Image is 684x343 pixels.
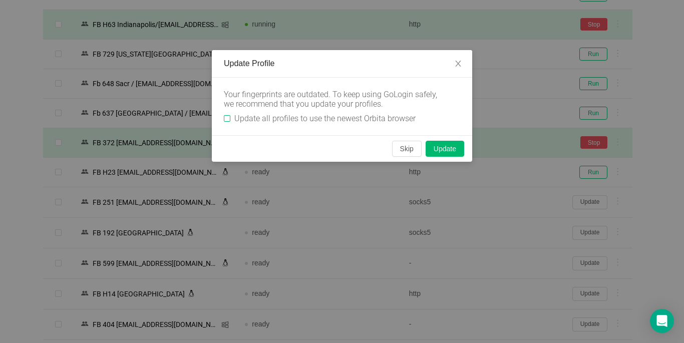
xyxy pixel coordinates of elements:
button: Update [426,141,464,157]
button: Close [444,50,472,78]
span: Update all profiles to use the newest Orbita browser [230,114,420,123]
i: icon: close [454,60,462,68]
div: Update Profile [224,58,460,69]
div: Your fingerprints are outdated. To keep using GoLogin safely, we recommend that you update your p... [224,90,444,109]
button: Skip [392,141,422,157]
div: Open Intercom Messenger [650,309,674,333]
